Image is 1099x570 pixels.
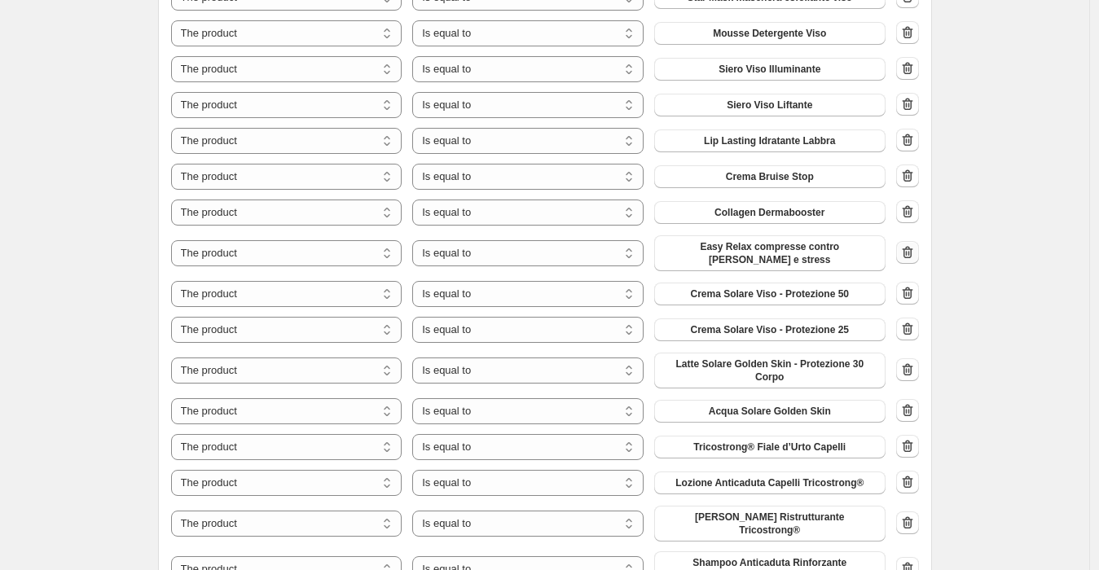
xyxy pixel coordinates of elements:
span: Lozione Anticaduta Capelli Tricostrong® [675,476,864,489]
span: Lip Lasting Idratante Labbra [704,134,835,147]
span: Siero Viso Illuminante [719,63,820,76]
span: Easy Relax compresse contro [PERSON_NAME] e stress [664,240,876,266]
button: Siero Viso Illuminante [654,58,886,81]
span: Mousse Detergente Viso [713,27,826,40]
span: Crema Bruise Stop [726,170,814,183]
span: Collagen Dermabooster [714,206,824,219]
span: Crema Solare Viso - Protezione 50 [691,287,850,300]
span: [PERSON_NAME] Ristrutturante Tricostrong® [664,511,876,537]
button: Tricostrong® Fiale d’Urto Capelli [654,436,886,458]
button: Mousse Detergente Viso [654,22,886,45]
button: Crema Solare Viso - Protezione 50 [654,283,886,305]
button: Balsamo Ristrutturante Tricostrong® [654,506,886,541]
button: Lip Lasting Idratante Labbra [654,129,886,152]
button: Crema Bruise Stop [654,165,886,188]
span: Siero Viso Liftante [727,99,812,112]
button: Crema Solare Viso - Protezione 25 [654,318,886,341]
button: Latte Solare Golden Skin - Protezione 30 Corpo [654,353,886,388]
span: Acqua Solare Golden Skin [709,405,831,418]
span: Latte Solare Golden Skin - Protezione 30 Corpo [664,357,876,384]
button: Lozione Anticaduta Capelli Tricostrong® [654,471,886,494]
button: Acqua Solare Golden Skin [654,400,886,423]
button: Easy Relax compresse contro ansia e stress [654,235,886,271]
button: Collagen Dermabooster [654,201,886,224]
span: Crema Solare Viso - Protezione 25 [691,323,850,336]
span: Tricostrong® Fiale d’Urto Capelli [693,441,846,454]
button: Siero Viso Liftante [654,94,886,116]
